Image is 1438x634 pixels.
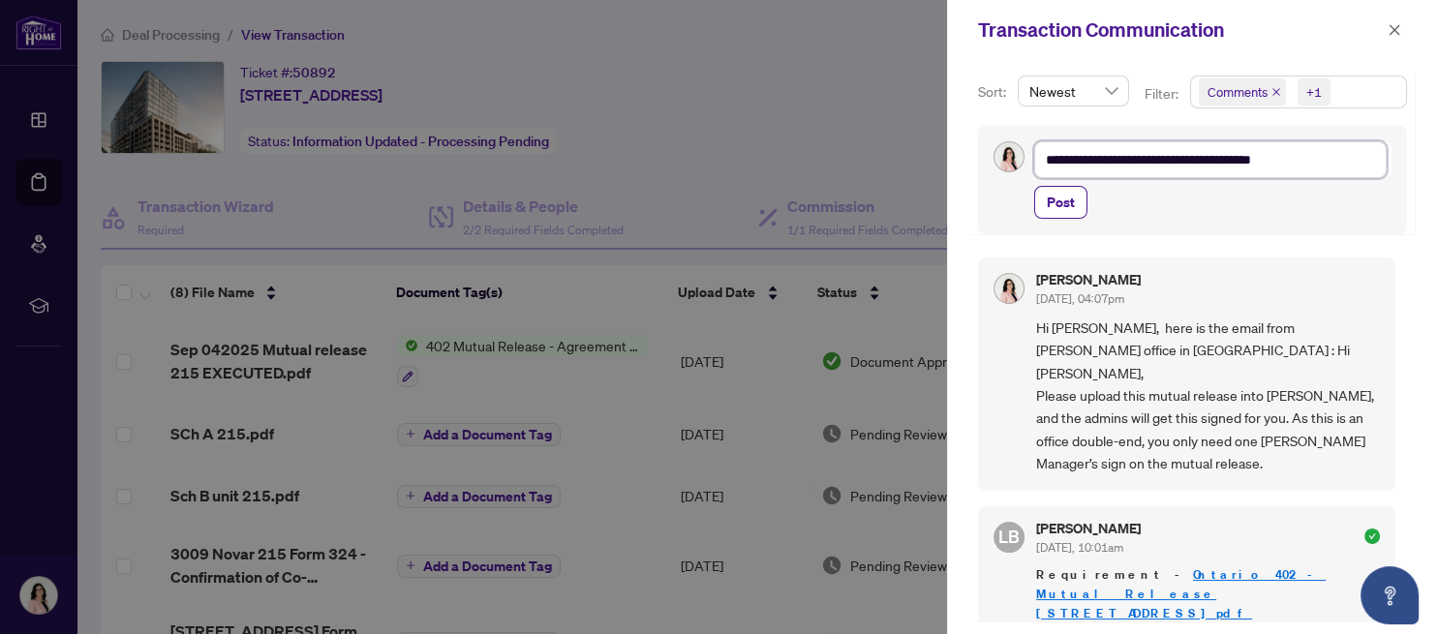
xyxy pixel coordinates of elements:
span: LB [998,523,1020,550]
span: Newest [1029,76,1117,106]
span: Comments [1208,82,1268,102]
img: Profile Icon [994,274,1024,303]
div: Transaction Communication [978,15,1382,45]
p: Sort: [978,81,1010,103]
img: Profile Icon [994,142,1024,171]
span: [DATE], 04:07pm [1036,291,1124,306]
span: check-circle [1364,528,1380,544]
span: [DATE], 10:01am [1036,540,1123,555]
h5: [PERSON_NAME] [1036,522,1141,535]
span: Hi [PERSON_NAME], here is the email from [PERSON_NAME] office in [GEOGRAPHIC_DATA] : Hi [PERSON_N... [1036,317,1380,475]
span: close [1271,87,1281,97]
button: Post [1034,186,1087,219]
span: Comments [1199,78,1286,106]
span: close [1388,23,1401,37]
span: Requirement - [1036,565,1380,623]
div: +1 [1306,82,1322,102]
span: Post [1047,187,1075,218]
a: Ontario 402 - Mutual Release [STREET_ADDRESS]pdf [1036,566,1326,621]
p: Filter: [1145,83,1181,105]
button: Open asap [1361,566,1419,624]
h5: [PERSON_NAME] [1036,273,1141,287]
